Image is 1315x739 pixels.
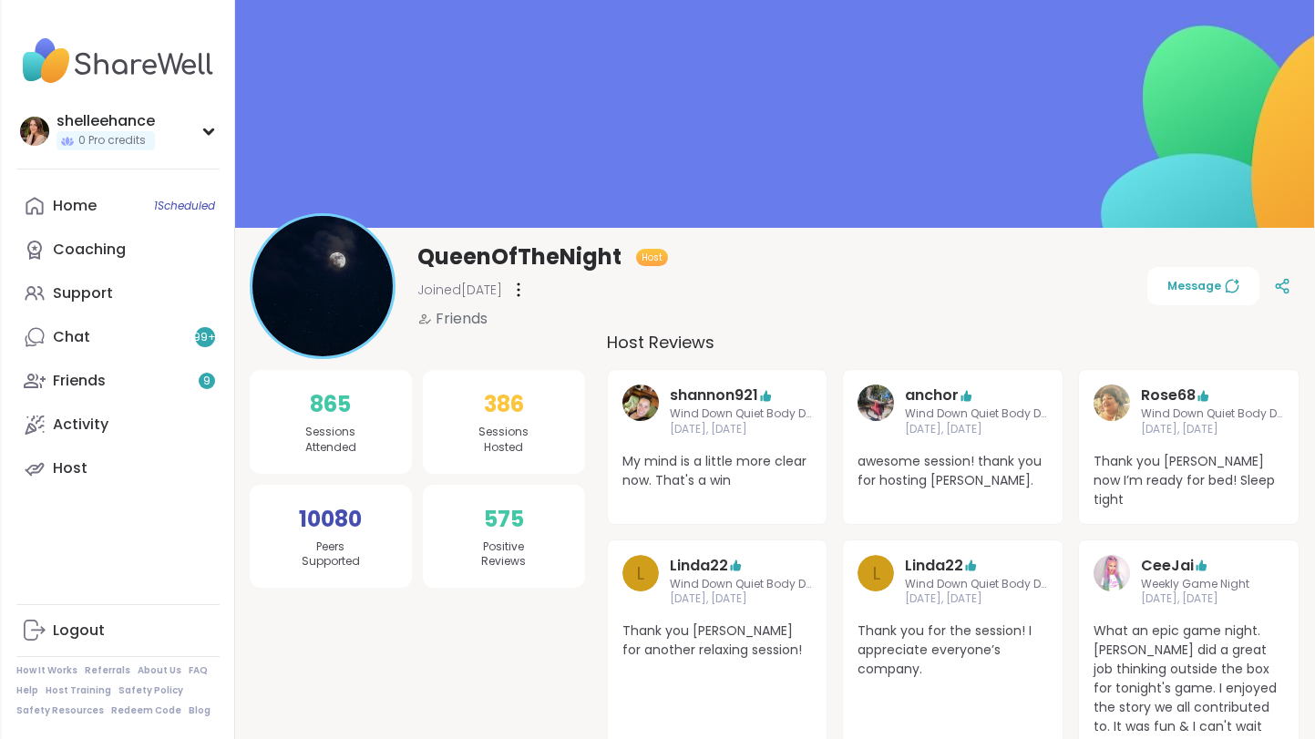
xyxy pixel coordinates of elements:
[1141,385,1196,406] a: Rose68
[305,425,356,456] span: Sessions Attended
[858,385,894,421] img: anchor
[858,621,1048,679] span: Thank you for the session! I appreciate everyone’s company.
[1141,422,1284,437] span: [DATE], [DATE]
[189,704,211,717] a: Blog
[57,111,155,131] div: shelleehance
[436,308,488,330] span: Friends
[1094,555,1130,591] img: CeeJai
[670,406,813,422] span: Wind Down Quiet Body Doubling - [DATE]
[905,422,1048,437] span: [DATE], [DATE]
[417,281,502,299] span: Joined [DATE]
[16,609,220,652] a: Logout
[478,425,529,456] span: Sessions Hosted
[1147,267,1259,305] button: Message
[53,371,106,391] div: Friends
[53,458,87,478] div: Host
[905,406,1048,422] span: Wind Down Quiet Body Doubling - [DATE]
[858,555,894,608] a: L
[20,117,49,146] img: shelleehance
[670,385,758,406] a: shannon921
[138,664,181,677] a: About Us
[53,415,108,435] div: Activity
[1167,278,1239,294] span: Message
[16,315,220,359] a: Chat99+
[53,621,105,641] div: Logout
[905,577,1048,592] span: Wind Down Quiet Body Doubling - [DATE]
[670,591,813,607] span: [DATE], [DATE]
[1141,577,1249,592] span: Weekly Game Night
[622,452,813,490] span: My mind is a little more clear now. That's a win
[16,704,104,717] a: Safety Resources
[189,664,208,677] a: FAQ
[670,555,728,577] a: Linda22
[78,133,146,149] span: 0 Pro credits
[622,621,813,660] span: Thank you [PERSON_NAME] for another relaxing session!
[417,242,622,272] span: QueenOfTheNight
[484,388,524,421] span: 386
[85,664,130,677] a: Referrals
[1141,406,1284,422] span: Wind Down Quiet Body Doubling - [DATE]
[670,577,813,592] span: Wind Down Quiet Body Doubling - [DATE]
[154,199,215,213] span: 1 Scheduled
[1141,591,1249,607] span: [DATE], [DATE]
[905,385,959,406] a: anchor
[53,283,113,303] div: Support
[193,330,216,345] span: 99 +
[111,704,181,717] a: Redeem Code
[16,403,220,446] a: Activity
[905,591,1048,607] span: [DATE], [DATE]
[642,251,663,264] span: Host
[670,422,813,437] span: [DATE], [DATE]
[1141,555,1194,577] a: CeeJai
[16,272,220,315] a: Support
[16,29,220,93] img: ShareWell Nav Logo
[872,559,880,587] span: L
[1094,385,1130,437] a: Rose68
[203,374,211,389] span: 9
[310,388,351,421] span: 865
[299,503,362,536] span: 10080
[1094,555,1130,608] a: CeeJai
[53,196,97,216] div: Home
[858,385,894,437] a: anchor
[16,664,77,677] a: How It Works
[622,385,659,437] a: shannon921
[16,184,220,228] a: Home1Scheduled
[1094,385,1130,421] img: Rose68
[622,385,659,421] img: shannon921
[481,539,526,570] span: Positive Reviews
[118,684,183,697] a: Safety Policy
[16,359,220,403] a: Friends9
[302,539,360,570] span: Peers Supported
[53,327,90,347] div: Chat
[622,555,659,608] a: L
[16,684,38,697] a: Help
[1094,452,1284,509] span: Thank you [PERSON_NAME] now I’m ready for bed! Sleep tight
[252,216,393,356] img: QueenOfTheNight
[53,240,126,260] div: Coaching
[46,684,111,697] a: Host Training
[484,503,524,536] span: 575
[636,559,644,587] span: L
[16,228,220,272] a: Coaching
[858,452,1048,490] span: awesome session! thank you for hosting [PERSON_NAME].
[16,446,220,490] a: Host
[905,555,963,577] a: Linda22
